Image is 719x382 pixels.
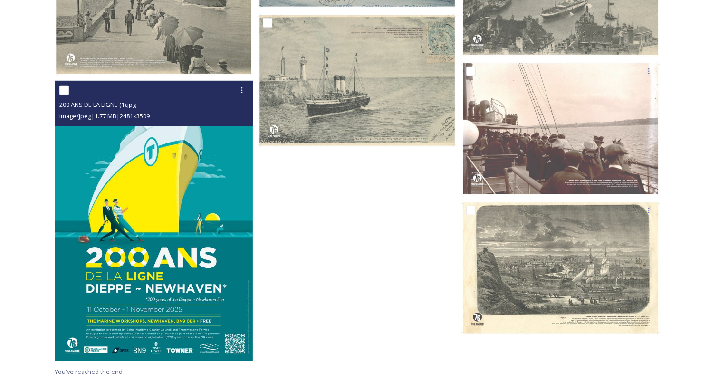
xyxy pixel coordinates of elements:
span: You've reached the end [55,367,123,376]
img: 200 ANS DE LA LIGNE (1).jpg [55,81,253,361]
img: Bâches expo grilles Transmanche 14e_Part1_1.jpg [461,201,660,335]
img: Bâches expo grilles Transmanche 14e_Part4.jpg [461,62,660,196]
span: image/jpeg | 1.77 MB | 2481 x 3509 [59,112,150,120]
img: Bâches expo grilles Transmanche 14e_Part2_1.jpg [258,14,456,148]
span: 200 ANS DE LA LIGNE (1).jpg [59,100,136,109]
